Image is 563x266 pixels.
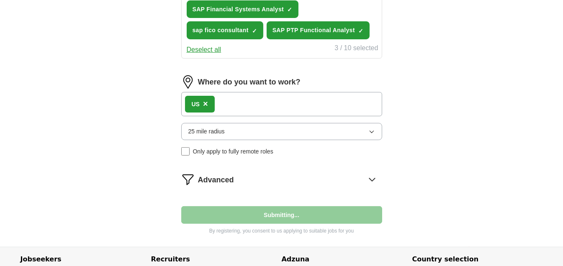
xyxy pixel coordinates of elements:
input: Only apply to fully remote roles [181,147,190,156]
button: Submitting... [181,206,382,224]
p: By registering, you consent to us applying to suitable jobs for you [181,227,382,235]
span: ✓ [287,6,292,13]
label: Where do you want to work? [198,76,301,88]
span: ✓ [252,28,257,34]
button: × [203,97,208,111]
span: SAP PTP Functional Analyst [273,26,355,35]
button: SAP Financial Systems Analyst✓ [187,0,299,18]
span: sap fico consultant [193,26,249,35]
span: × [203,99,208,108]
span: ✓ [358,28,363,34]
button: Deselect all [187,44,221,55]
div: US [192,100,200,109]
button: 25 mile radius [181,123,382,140]
span: 25 mile radius [188,127,225,136]
span: SAP Financial Systems Analyst [193,5,284,14]
span: Only apply to fully remote roles [193,147,273,156]
span: Advanced [198,174,234,186]
img: location.png [181,75,195,89]
div: 3 / 10 selected [334,43,378,55]
button: SAP PTP Functional Analyst✓ [267,21,370,39]
button: sap fico consultant✓ [187,21,263,39]
img: filter [181,173,195,186]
